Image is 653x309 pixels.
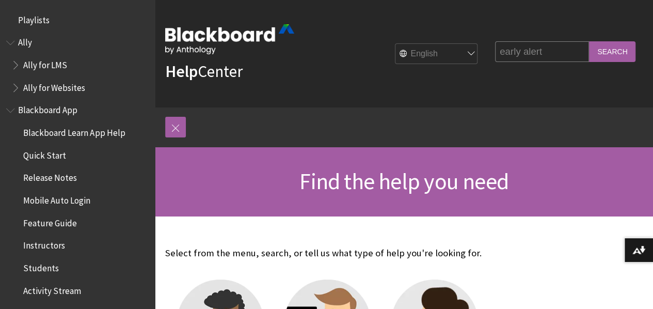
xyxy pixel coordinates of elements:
[299,167,508,195] span: Find the help you need
[165,24,294,54] img: Blackboard by Anthology
[6,34,149,97] nav: Book outline for Anthology Ally Help
[23,56,67,70] span: Ally for LMS
[165,246,490,260] p: Select from the menu, search, or tell us what type of help you're looking for.
[18,102,77,116] span: Blackboard App
[589,41,635,61] input: Search
[18,34,32,48] span: Ally
[23,79,85,93] span: Ally for Websites
[23,237,65,251] span: Instructors
[23,147,66,161] span: Quick Start
[23,124,125,138] span: Blackboard Learn App Help
[23,214,77,228] span: Feature Guide
[165,61,243,82] a: HelpCenter
[18,11,50,25] span: Playlists
[23,259,59,273] span: Students
[23,169,77,183] span: Release Notes
[395,44,478,65] select: Site Language Selector
[165,61,198,82] strong: Help
[23,192,90,206] span: Mobile Auto Login
[23,282,81,296] span: Activity Stream
[6,11,149,29] nav: Book outline for Playlists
